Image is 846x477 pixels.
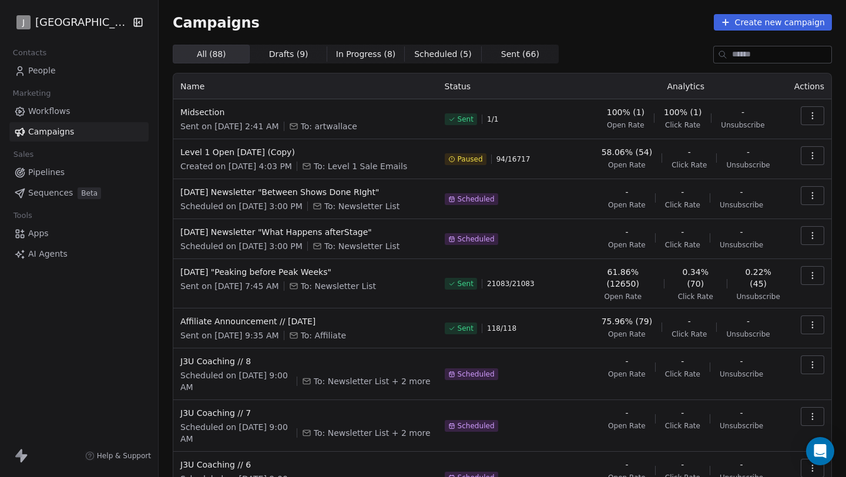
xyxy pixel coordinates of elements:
span: Unsubscribe [721,120,764,130]
span: Open Rate [608,200,646,210]
span: - [681,186,684,198]
span: Paused [458,154,483,164]
span: Click Rate [672,330,707,339]
span: Sequences [28,187,73,199]
a: Campaigns [9,122,149,142]
span: Scheduled [458,421,495,431]
span: - [681,355,684,367]
span: Help & Support [97,451,151,461]
th: Name [173,73,438,99]
span: Click Rate [665,369,700,379]
span: Click Rate [665,240,700,250]
span: Unsubscribe [720,200,763,210]
span: - [625,186,628,198]
span: AI Agents [28,248,68,260]
span: 58.06% (54) [602,146,653,158]
span: J [22,16,25,28]
th: Analytics [585,73,787,99]
span: Click Rate [678,292,713,301]
span: Click Rate [672,160,707,170]
th: Actions [787,73,831,99]
a: SequencesBeta [9,183,149,203]
span: - [740,459,743,471]
span: - [688,146,691,158]
a: People [9,61,149,80]
span: Open Rate [608,369,646,379]
span: Open Rate [607,120,644,130]
span: Unsubscribe [726,160,770,170]
span: Unsubscribe [726,330,770,339]
span: To: Level 1 Sale Emails [314,160,407,172]
span: Open Rate [608,330,646,339]
span: Scheduled on [DATE] 3:00 PM [180,200,303,212]
span: To: Newsletter List + 2 more [314,375,431,387]
span: - [740,186,743,198]
span: - [740,407,743,419]
span: - [625,459,628,471]
span: - [625,355,628,367]
th: Status [438,73,585,99]
span: 75.96% (79) [602,315,653,327]
span: [DATE] "Peaking before Peak Weeks" [180,266,431,278]
span: Unsubscribe [737,292,780,301]
span: Drafts ( 9 ) [269,48,308,61]
span: - [747,315,750,327]
span: Sent ( 66 ) [501,48,539,61]
span: 100% (1) [607,106,644,118]
span: To: Affiliate [301,330,346,341]
span: Beta [78,187,101,199]
span: Click Rate [665,421,700,431]
span: Sent on [DATE] 2:41 AM [180,120,279,132]
span: Apps [28,227,49,240]
span: Marketing [8,85,56,102]
span: Sent [458,324,474,333]
span: Affiliate Announcement // [DATE] [180,315,431,327]
span: Scheduled on [DATE] 9:00 AM [180,369,292,393]
span: Level 1 Open [DATE] (Copy) [180,146,431,158]
span: Open Rate [608,421,646,431]
span: Unsubscribe [720,240,763,250]
span: 94 / 16717 [496,154,531,164]
span: - [681,459,684,471]
span: Campaigns [173,14,260,31]
span: - [681,407,684,419]
span: [DATE] Newsletter "What Happens afterStage" [180,226,431,238]
span: Scheduled on [DATE] 9:00 AM [180,421,292,445]
span: - [625,407,628,419]
span: [GEOGRAPHIC_DATA] [35,15,130,30]
a: Pipelines [9,163,149,182]
span: Scheduled [458,369,495,379]
span: To: Newsletter List [324,200,400,212]
span: - [740,226,743,238]
span: Sent on [DATE] 9:35 AM [180,330,279,341]
span: In Progress ( 8 ) [336,48,396,61]
span: 100% (1) [664,106,701,118]
span: To: Newsletter List [324,240,400,252]
span: Scheduled ( 5 ) [414,48,472,61]
span: To: artwallace [301,120,357,132]
span: - [747,146,750,158]
span: 21083 / 21083 [487,279,535,288]
span: Workflows [28,105,70,117]
span: 61.86% (12650) [592,266,654,290]
span: Sent [458,115,474,124]
span: Scheduled [458,194,495,204]
span: To: Newsletter List [301,280,377,292]
span: 0.34% (70) [674,266,717,290]
span: Open Rate [608,160,646,170]
span: - [741,106,744,118]
button: Create new campaign [714,14,832,31]
a: Apps [9,224,149,243]
span: J3U Coaching // 8 [180,355,431,367]
span: Contacts [8,44,52,62]
span: Unsubscribe [720,421,763,431]
span: J3U Coaching // 7 [180,407,431,419]
span: People [28,65,56,77]
span: Created on [DATE] 4:03 PM [180,160,292,172]
a: AI Agents [9,244,149,264]
a: Help & Support [85,451,151,461]
span: J3U Coaching // 6 [180,459,431,471]
span: Campaigns [28,126,74,138]
a: Workflows [9,102,149,121]
span: - [740,355,743,367]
